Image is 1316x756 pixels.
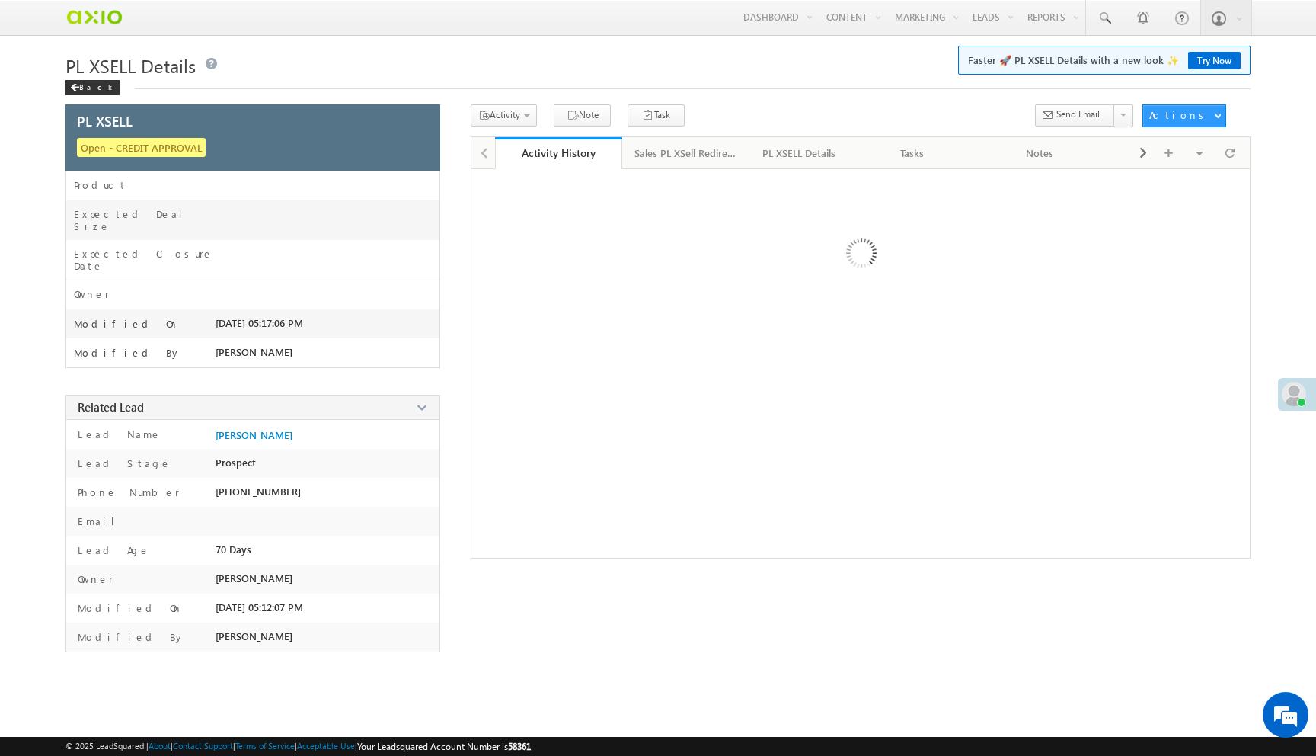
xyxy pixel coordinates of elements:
li: Sales PL XSell Redirection [622,137,750,168]
button: Task [628,104,685,127]
span: Related Lead [78,399,144,415]
div: Documents [1116,144,1219,162]
span: [PERSON_NAME] [216,630,292,642]
label: Expected Deal Size [74,208,216,232]
a: Sales PL XSell Redirection [622,137,750,169]
div: Notes [989,144,1091,162]
span: Open - CREDIT APPROVAL [77,138,206,157]
span: Prospect [216,456,256,469]
span: © 2025 LeadSquared | | | | | [65,739,531,754]
a: PL XSELL Details [750,137,849,169]
span: Faster 🚀 PL XSELL Details with a new look ✨ [968,53,1241,68]
span: [PHONE_NUMBER] [216,485,301,498]
a: Documents [1104,137,1232,169]
a: Notes [977,137,1105,169]
label: Lead Stage [74,456,171,470]
div: Back [65,80,120,95]
span: [PERSON_NAME] [216,346,292,358]
a: [PERSON_NAME] [216,429,292,441]
span: 70 Days [216,543,251,556]
div: Activity History [506,146,612,160]
span: [PERSON_NAME] [216,572,292,585]
img: Custom Logo [65,4,123,30]
span: PL XSELL [77,114,133,128]
div: Tasks [861,144,963,162]
label: Modified On [74,601,183,615]
label: Phone Number [74,485,180,499]
span: Activity [490,109,520,120]
span: Your Leadsquared Account Number is [357,741,531,752]
label: Modified On [74,318,179,330]
a: About [149,741,171,751]
a: Try Now [1188,52,1241,69]
label: Owner [74,572,113,586]
label: Modified By [74,347,181,359]
label: Modified By [74,630,185,644]
img: Loading ... [781,177,939,335]
button: Activity [471,104,537,127]
button: Send Email [1035,104,1115,127]
div: Sales PL XSell Redirection [634,144,736,162]
label: Owner [74,288,110,300]
span: [DATE] 05:12:07 PM [216,601,303,613]
button: Note [554,104,611,127]
label: Email [74,514,126,528]
a: Terms of Service [235,741,295,751]
label: Expected Closure Date [74,248,216,272]
span: [DATE] 05:17:06 PM [216,317,303,329]
a: Tasks [849,137,977,169]
a: Contact Support [173,741,233,751]
label: Lead Age [74,543,150,557]
div: PL XSELL Details [762,144,835,162]
div: Actions [1149,108,1209,122]
label: Product [74,179,127,191]
span: Send Email [1056,107,1100,121]
span: 58361 [508,741,531,752]
a: Activity History [495,137,623,169]
button: Actions [1142,104,1226,127]
label: Lead Name [74,428,161,441]
span: PL XSELL Details [65,53,196,78]
a: Acceptable Use [297,741,355,751]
